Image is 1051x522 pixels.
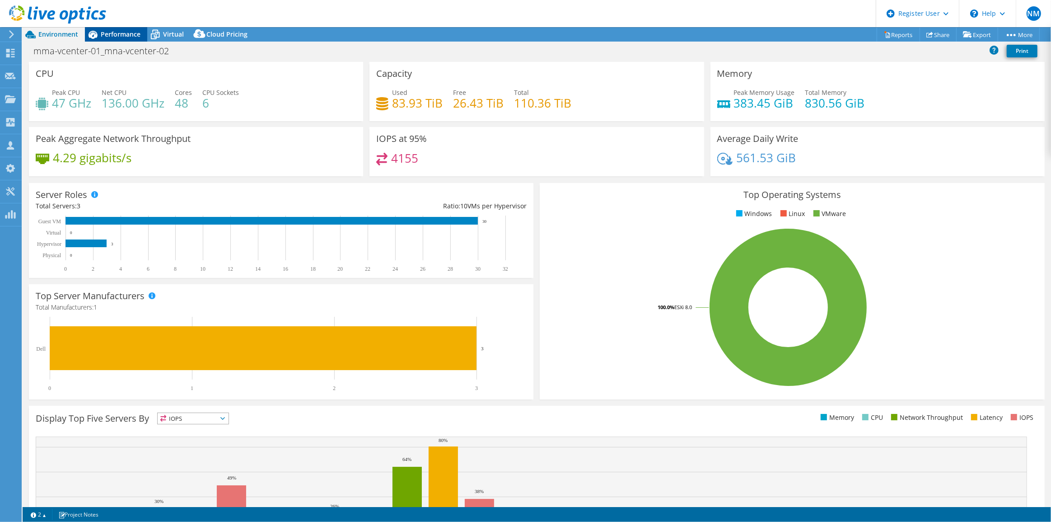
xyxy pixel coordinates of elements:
h4: 47 GHz [52,98,91,108]
span: Environment [38,30,78,38]
text: 0 [70,253,72,258]
h3: IOPS at 95% [376,134,427,144]
li: CPU [860,413,883,423]
h3: Top Server Manufacturers [36,291,145,301]
span: IOPS [158,413,229,424]
text: 80% [439,437,448,443]
li: VMware [811,209,846,219]
li: Network Throughput [889,413,963,423]
text: 6 [147,266,149,272]
text: 22 [365,266,370,272]
text: 2 [92,266,94,272]
text: 24 [392,266,398,272]
h1: mma-vcenter-01_mna-vcenter-02 [29,46,183,56]
text: 1 [191,385,193,391]
span: Used [392,88,407,97]
span: Total [514,88,529,97]
span: 3 [77,202,80,210]
a: Export [956,28,998,42]
span: Free [453,88,466,97]
a: Reports [877,28,920,42]
text: 3 [481,346,484,351]
tspan: ESXi 8.0 [674,304,692,310]
h4: 26.43 TiB [453,98,504,108]
h3: Server Roles [36,190,87,200]
text: 12 [228,266,233,272]
text: 0 [48,385,51,391]
h4: 4155 [391,153,418,163]
li: Windows [734,209,772,219]
text: 8 [174,266,177,272]
span: NM [1027,6,1041,21]
div: Ratio: VMs per Hypervisor [281,201,527,211]
li: Memory [818,413,854,423]
text: 30 [482,219,487,224]
h3: CPU [36,69,54,79]
span: Cloud Pricing [206,30,248,38]
text: Dell [36,346,46,352]
h4: 561.53 GiB [736,153,796,163]
span: Virtual [163,30,184,38]
text: 32 [503,266,508,272]
text: 3 [475,385,478,391]
text: 38% [475,489,484,494]
svg: \n [970,9,978,18]
a: Print [1007,45,1037,57]
a: 2 [24,509,52,520]
a: Project Notes [52,509,105,520]
text: Virtual [46,230,61,236]
text: Guest VM [38,218,61,225]
h3: Memory [717,69,752,79]
text: 18 [310,266,316,272]
text: 28 [448,266,453,272]
text: 0 [70,230,72,235]
text: 30% [154,498,163,504]
text: Hypervisor [37,241,61,247]
h4: 136.00 GHz [102,98,164,108]
h4: 6 [202,98,239,108]
h4: 4.29 gigabits/s [53,153,131,163]
span: 10 [460,202,467,210]
text: 10 [200,266,206,272]
h3: Peak Aggregate Network Throughput [36,134,191,144]
a: More [998,28,1040,42]
a: Share [920,28,957,42]
h4: 110.36 TiB [514,98,571,108]
h4: 830.56 GiB [805,98,865,108]
h4: 48 [175,98,192,108]
li: Linux [778,209,805,219]
text: Physical [42,252,61,259]
text: 4 [119,266,122,272]
span: Cores [175,88,192,97]
span: Performance [101,30,140,38]
h4: 383.45 GiB [734,98,795,108]
h4: Total Manufacturers: [36,302,527,312]
span: Net CPU [102,88,126,97]
span: Peak Memory Usage [734,88,795,97]
h3: Capacity [376,69,412,79]
li: Latency [969,413,1003,423]
span: 1 [93,303,97,311]
text: 2 [333,385,336,391]
tspan: 100.0% [658,304,674,310]
text: 16 [283,266,288,272]
text: 30 [475,266,481,272]
span: Peak CPU [52,88,80,97]
text: 3 [111,242,113,246]
li: IOPS [1009,413,1033,423]
div: Total Servers: [36,201,281,211]
text: 26% [330,503,339,509]
span: Total Memory [805,88,847,97]
h3: Top Operating Systems [547,190,1037,200]
text: 20 [337,266,343,272]
text: 14 [255,266,261,272]
h4: 83.93 TiB [392,98,443,108]
span: CPU Sockets [202,88,239,97]
text: 0 [64,266,67,272]
text: 26 [420,266,425,272]
text: 49% [227,475,236,480]
h3: Average Daily Write [717,134,799,144]
text: 64% [402,456,411,462]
